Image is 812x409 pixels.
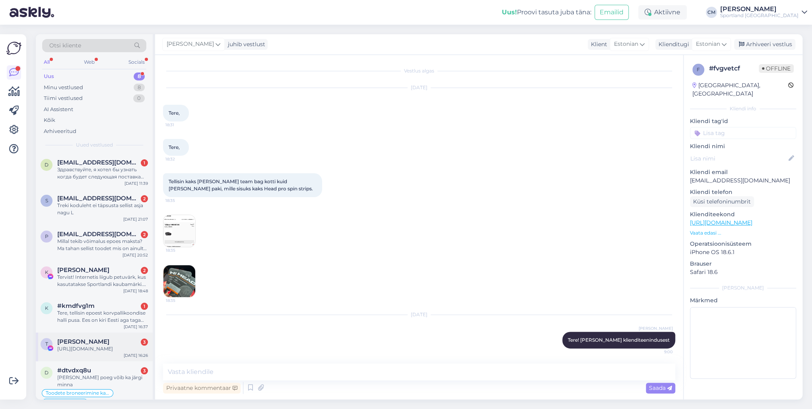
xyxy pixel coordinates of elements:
p: Kliendi telefon [690,188,796,196]
div: Privaatne kommentaar [163,383,241,393]
a: [URL][DOMAIN_NAME] [690,219,752,226]
div: Vestlus algas [163,67,675,74]
span: 18:35 [166,247,196,253]
span: Tere, [169,110,180,116]
span: 18:35 [165,198,195,204]
span: piret.sinimets@gmail.com [57,231,140,238]
div: Здравствуйте, я хотел бы узнать когда будет следующая поставка бутс? [57,166,148,180]
img: Askly Logo [6,41,21,56]
div: juhib vestlust [225,40,265,49]
div: 8 [134,84,145,92]
div: [DATE] 16:37 [124,324,148,330]
div: [DATE] 11:39 [124,180,148,186]
div: [PERSON_NAME] [720,6,798,12]
p: Märkmed [690,296,796,305]
span: #dtvdxq8u [57,367,91,374]
div: Tervist! Internetis liigub petuvärk, kus kasutatakse Sportlandi kaubamärki. Sama sisuline postitu... [57,274,148,288]
div: Proovi tasuta juba täna: [502,8,591,17]
span: 18:31 [165,122,195,128]
div: [GEOGRAPHIC_DATA], [GEOGRAPHIC_DATA] [692,81,788,98]
div: [PERSON_NAME] poeg võib ka järgi minna [57,374,148,388]
div: Uus [44,72,54,80]
div: Kliendi info [690,105,796,112]
div: Klienditugi [655,40,689,49]
div: 3 [141,367,148,374]
span: s [45,198,48,204]
span: Kaspar Mahlakas [57,266,109,274]
p: Kliendi email [690,168,796,176]
p: Safari 18.6 [690,268,796,276]
p: Kliendi nimi [690,142,796,151]
div: Arhiveeritud [44,127,76,135]
span: Otsi kliente [49,41,81,50]
div: Minu vestlused [44,84,83,92]
div: 2 [141,231,148,238]
div: Klient [588,40,607,49]
div: Arhiveeri vestlus [734,39,795,50]
span: Saada [649,384,672,391]
span: Estonian [614,40,638,49]
div: 2 [141,267,148,274]
span: [PERSON_NAME] [167,40,214,49]
div: Aktiivne [638,5,687,20]
span: d [45,370,49,376]
button: Emailid [594,5,629,20]
div: [DATE] [163,311,675,318]
span: 18:35 [166,297,196,303]
span: Tiiu Kirsimägi [57,338,109,345]
div: # fvgvetcf [709,64,759,73]
div: 3 [141,339,148,346]
p: Vaata edasi ... [690,229,796,237]
div: Treki koduleht ei täpsusta sellist asja nagu L [57,202,148,216]
a: [PERSON_NAME]Sportland [GEOGRAPHIC_DATA] [720,6,807,19]
p: [EMAIL_ADDRESS][DOMAIN_NAME] [690,176,796,185]
div: 8 [134,72,145,80]
div: [DATE] 16:26 [124,352,148,358]
span: Tere! [PERSON_NAME] klienditeenindusest [568,337,670,343]
div: 1 [141,303,148,310]
div: Tere, tellisin epoest korvpallikoondise halli pusa. Ees on kiri Eesti aga taga pilt ja kiri puudu... [57,309,148,324]
p: Operatsioonisüsteem [690,240,796,248]
span: 18:32 [165,156,195,162]
span: K [45,269,49,275]
span: T [45,341,48,347]
span: Offline [759,64,794,73]
input: Lisa nimi [690,154,787,163]
div: [URL][DOMAIN_NAME] [57,345,148,352]
div: [DATE] [163,84,675,91]
div: Millal tekib võimalus epoes maksta? Ma tahan sellist toodet mis on ainult epoes, kuidas ma siis s... [57,238,148,252]
p: Kliendi tag'id [690,117,796,125]
span: Uued vestlused [76,141,113,149]
b: Uus! [502,8,517,16]
div: 1 [141,159,148,166]
span: f [697,67,700,72]
div: AI Assistent [44,106,73,114]
div: All [42,57,51,67]
span: k [45,305,49,311]
div: [DATE] 18:48 [123,288,148,294]
span: Estonian [696,40,720,49]
span: Tellisin kaks [PERSON_NAME] team bag kotti kuid [PERSON_NAME] paki, mille sisuks kaks Head pro sp... [169,178,313,192]
div: Tiimi vestlused [44,94,83,102]
img: Attachment [163,265,195,297]
span: Tere, [169,144,180,150]
span: p [45,233,49,239]
div: Web [82,57,96,67]
span: [PERSON_NAME] [639,325,673,331]
div: [PERSON_NAME] [690,284,796,292]
img: Attachment [163,215,195,247]
span: Toodete broneerimine kaupluses [46,391,109,395]
div: [DATE] 21:07 [123,216,148,222]
div: Küsi telefoninumbrit [690,196,754,207]
div: Socials [127,57,146,67]
p: Brauser [690,260,796,268]
span: #kmdfvg1m [57,302,95,309]
div: [DATE] 20:52 [122,252,148,258]
div: Sportland [GEOGRAPHIC_DATA] [720,12,798,19]
p: iPhone OS 18.6.1 [690,248,796,256]
span: 9:00 [643,349,673,355]
div: 0 [133,94,145,102]
input: Lisa tag [690,127,796,139]
span: dmitriejev.arseni@gmail.com [57,159,140,166]
p: Klienditeekond [690,210,796,219]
